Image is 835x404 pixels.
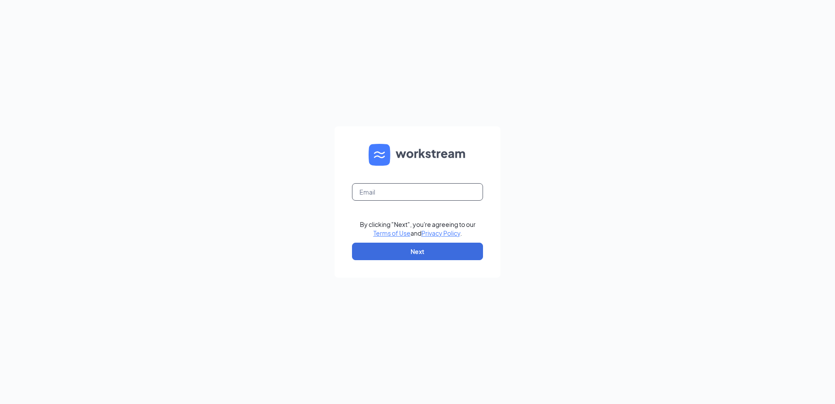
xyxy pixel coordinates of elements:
[373,229,411,237] a: Terms of Use
[369,144,466,166] img: WS logo and Workstream text
[421,229,460,237] a: Privacy Policy
[352,243,483,260] button: Next
[352,183,483,201] input: Email
[360,220,476,237] div: By clicking "Next", you're agreeing to our and .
